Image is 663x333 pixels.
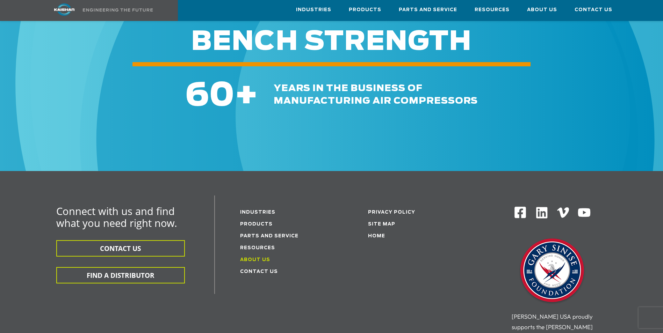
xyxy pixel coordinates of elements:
img: Youtube [577,206,591,220]
a: Resources [475,0,510,19]
a: Contact Us [575,0,612,19]
span: Connect with us and find what you need right now. [56,204,177,230]
a: Products [240,222,273,227]
button: CONTACT US [56,240,185,257]
a: Industries [296,0,331,19]
span: About Us [527,6,557,14]
span: Contact Us [575,6,612,14]
img: kaishan logo [38,3,91,16]
a: Home [368,234,385,238]
a: Products [349,0,381,19]
span: Products [349,6,381,14]
span: Parts and Service [399,6,457,14]
span: Industries [296,6,331,14]
a: Parts and service [240,234,298,238]
span: 60 [185,80,235,112]
a: About Us [527,0,557,19]
img: Gary Sinise Foundation [517,236,587,306]
img: Facebook [514,206,527,219]
span: Resources [475,6,510,14]
a: Resources [240,246,275,250]
button: FIND A DISTRIBUTOR [56,267,185,283]
a: Parts and Service [399,0,457,19]
a: Industries [240,210,275,215]
span: years in the business of manufacturing air compressors [274,84,478,105]
img: Linkedin [535,206,549,220]
a: Privacy Policy [368,210,415,215]
span: + [235,80,258,112]
a: About Us [240,258,270,262]
img: Engineering the future [83,8,153,12]
img: Vimeo [557,207,569,217]
a: Contact Us [240,269,278,274]
a: Site Map [368,222,395,227]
